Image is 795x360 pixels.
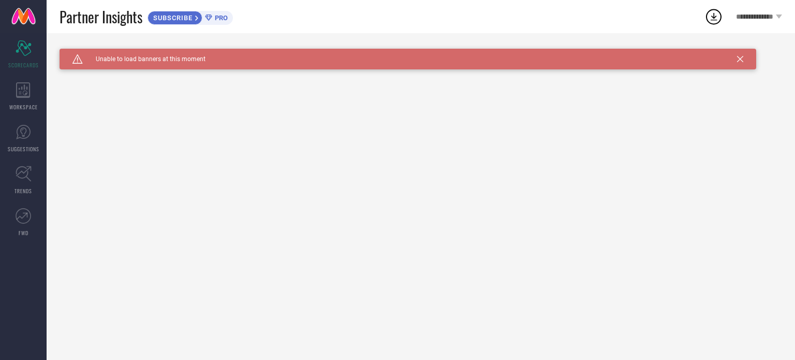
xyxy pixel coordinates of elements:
span: Partner Insights [60,6,142,27]
span: SUBSCRIBE [148,14,195,22]
span: SCORECARDS [8,61,39,69]
span: WORKSPACE [9,103,38,111]
a: SUBSCRIBEPRO [148,8,233,25]
span: Unable to load banners at this moment [83,55,205,63]
span: FWD [19,229,28,237]
span: SUGGESTIONS [8,145,39,153]
div: Unable to load filters at this moment. Please try later. [60,49,782,57]
div: Open download list [704,7,723,26]
span: TRENDS [14,187,32,195]
span: PRO [212,14,228,22]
